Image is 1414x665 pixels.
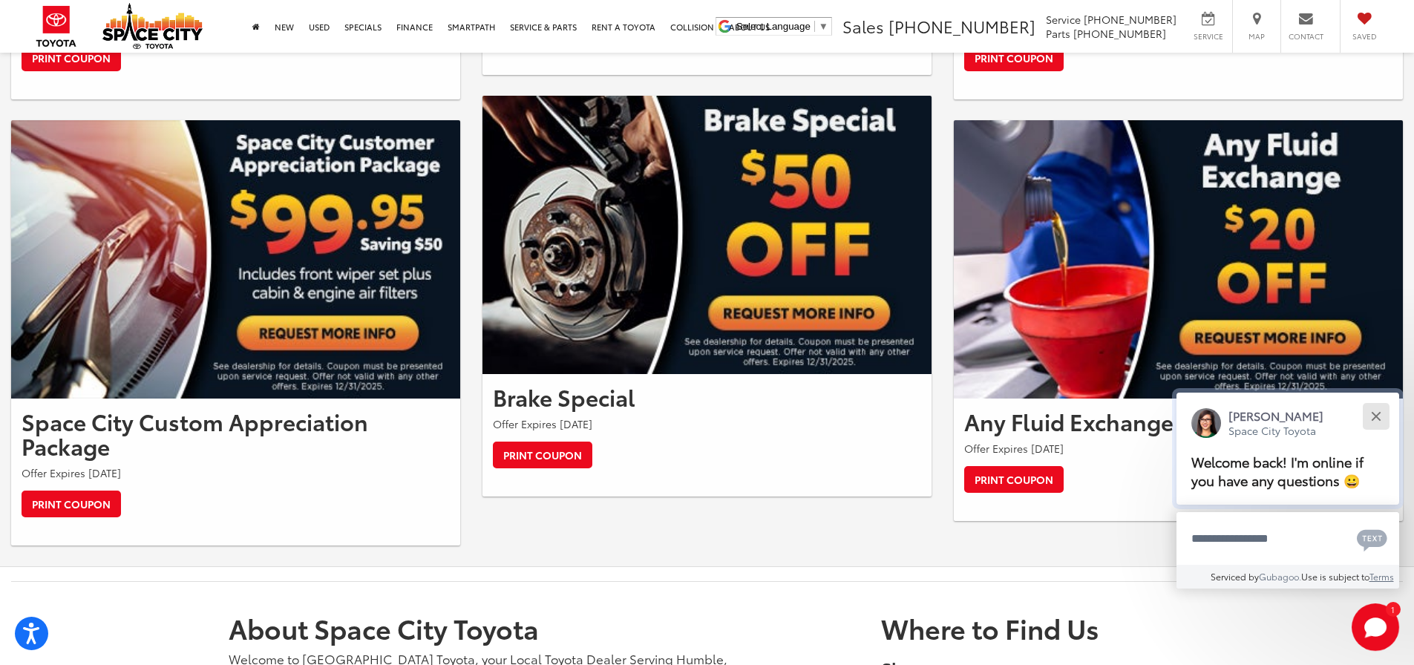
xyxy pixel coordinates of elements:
[1073,26,1166,41] span: [PHONE_NUMBER]
[1046,26,1070,41] span: Parts
[482,96,932,374] img: Brake Special
[1228,407,1323,424] p: [PERSON_NAME]
[1289,31,1323,42] span: Contact
[1046,12,1081,27] span: Service
[1301,570,1369,583] span: Use is subject to
[1176,393,1399,589] div: Close[PERSON_NAME]Space City ToyotaWelcome back! I'm online if you have any questions 😀Type your ...
[1352,603,1399,651] button: Toggle Chat Window
[1259,570,1301,583] a: Gubagoo.
[881,613,1185,643] h4: Where to Find Us
[964,441,1392,456] p: Offer Expires [DATE]
[1352,522,1392,555] button: Chat with SMS
[1240,31,1273,42] span: Map
[1084,12,1176,27] span: [PHONE_NUMBER]
[964,409,1392,433] h2: Any Fluid Exchange
[954,120,1403,399] img: Any Fluid Exchange
[493,384,921,409] h2: Brake Special
[1348,31,1381,42] span: Saved
[964,466,1064,493] a: Print Coupon
[229,613,778,643] h1: About Space City Toyota
[1176,512,1399,566] textarea: Type your message
[1391,606,1395,612] span: 1
[493,416,921,431] p: Offer Expires [DATE]
[1352,603,1399,651] svg: Start Chat
[1211,570,1259,583] span: Serviced by
[1228,424,1323,438] p: Space City Toyota
[814,21,815,32] span: ​
[888,14,1035,38] span: [PHONE_NUMBER]
[964,45,1064,71] a: Print Coupon
[736,21,811,32] span: Select Language
[1360,400,1392,432] button: Close
[1369,570,1394,583] a: Terms
[1191,31,1225,42] span: Service
[102,3,203,49] img: Space City Toyota
[22,491,121,517] a: Print Coupon
[1191,452,1364,490] span: Welcome back! I'm online if you have any questions 😀
[842,14,884,38] span: Sales
[819,21,828,32] span: ▼
[22,409,450,458] h2: Space City Custom Appreciation Package
[1357,528,1387,551] svg: Text
[22,45,121,71] a: Print Coupon
[22,465,450,480] p: Offer Expires [DATE]
[11,120,460,399] img: Space City Custom Appreciation Package
[493,442,592,468] a: Print Coupon
[736,21,828,32] a: Select Language​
